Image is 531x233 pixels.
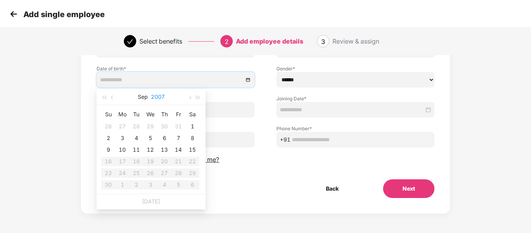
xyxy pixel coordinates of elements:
div: 13 [160,145,169,154]
td: 2007-09-01 [185,121,199,132]
td: 2007-09-08 [185,132,199,144]
div: 10 [118,145,127,154]
div: 7 [174,133,183,143]
button: Back [306,179,358,198]
div: 15 [188,145,197,154]
td: 2007-08-30 [157,121,171,132]
td: 2007-09-04 [129,132,143,144]
span: check [127,39,133,45]
th: Su [101,108,115,121]
button: 2007 [151,89,165,105]
div: 29 [146,122,155,131]
span: +91 [280,135,290,144]
div: 3 [118,133,127,143]
th: Tu [129,108,143,121]
td: 2007-09-15 [185,144,199,156]
div: 1 [188,122,197,131]
td: 2007-09-14 [171,144,185,156]
td: 2007-09-09 [101,144,115,156]
th: Th [157,108,171,121]
div: 12 [146,145,155,154]
th: Mo [115,108,129,121]
span: 2 [225,38,229,46]
div: 6 [160,133,169,143]
div: Review & assign [332,35,379,47]
td: 2007-09-03 [115,132,129,144]
label: Phone Number [276,125,434,132]
div: 11 [132,145,141,154]
td: 2007-08-27 [115,121,129,132]
td: 2007-09-13 [157,144,171,156]
label: Joining Date [276,95,434,102]
td: 2007-09-02 [101,132,115,144]
td: 2007-09-07 [171,132,185,144]
div: Add employee details [236,35,303,47]
span: 3 [321,38,325,46]
td: 2007-08-28 [129,121,143,132]
div: 2 [104,133,113,143]
td: 2007-09-05 [143,132,157,144]
div: 9 [104,145,113,154]
td: 2007-09-06 [157,132,171,144]
th: Sa [185,108,199,121]
td: 2007-08-31 [171,121,185,132]
button: Next [383,179,434,198]
td: 2007-09-10 [115,144,129,156]
div: 5 [146,133,155,143]
div: 28 [132,122,141,131]
th: Fr [171,108,185,121]
label: Gender [276,65,434,72]
img: svg+xml;base64,PHN2ZyB4bWxucz0iaHR0cDovL3d3dy53My5vcmcvMjAwMC9zdmciIHdpZHRoPSIzMCIgaGVpZ2h0PSIzMC... [8,8,19,20]
div: Select benefits [139,35,182,47]
div: 30 [160,122,169,131]
div: 4 [132,133,141,143]
td: 2007-09-11 [129,144,143,156]
td: 2007-08-26 [101,121,115,132]
td: 2007-08-29 [143,121,157,132]
div: 27 [118,122,127,131]
div: 31 [174,122,183,131]
label: Date of birth [97,65,255,72]
a: [DATE] [142,198,160,205]
p: Add single employee [23,10,105,19]
button: Sep [138,89,148,105]
th: We [143,108,157,121]
div: 26 [104,122,113,131]
div: 14 [174,145,183,154]
td: 2007-09-12 [143,144,157,156]
div: 8 [188,133,197,143]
